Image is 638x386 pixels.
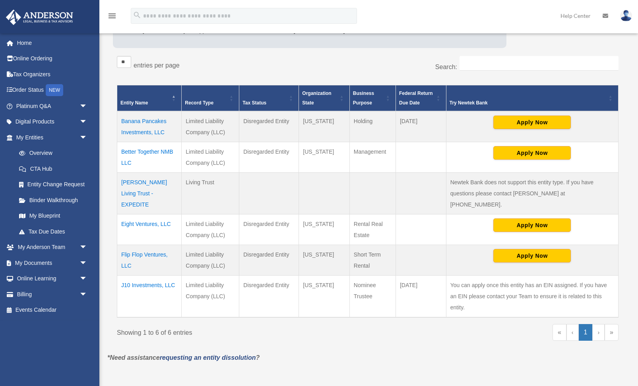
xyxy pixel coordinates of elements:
[6,82,99,98] a: Order StatusNEW
[120,100,148,106] span: Entity Name
[107,11,117,21] i: menu
[493,116,571,129] button: Apply Now
[11,208,95,224] a: My Blueprint
[134,62,180,69] label: entries per page
[80,271,95,287] span: arrow_drop_down
[6,271,99,287] a: Online Learningarrow_drop_down
[396,85,446,112] th: Federal Return Due Date: Activate to sort
[117,324,362,338] div: Showing 1 to 6 of 6 entries
[242,100,266,106] span: Tax Status
[299,85,349,112] th: Organization State: Activate to sort
[46,84,63,96] div: NEW
[435,64,457,70] label: Search:
[239,214,299,245] td: Disregarded Entity
[605,324,619,341] a: Last
[182,142,239,173] td: Limited Liability Company (LLC)
[117,214,182,245] td: Eight Ventures, LLC
[299,111,349,142] td: [US_STATE]
[11,177,95,193] a: Entity Change Request
[579,324,593,341] a: 1
[6,98,99,114] a: Platinum Q&Aarrow_drop_down
[117,111,182,142] td: Banana Pancakes Investments, LLC
[182,111,239,142] td: Limited Liability Company (LLC)
[349,276,396,318] td: Nominee Trustee
[80,114,95,130] span: arrow_drop_down
[107,354,260,361] em: *Need assistance ?
[117,245,182,276] td: Flip Flop Ventures, LLC
[117,142,182,173] td: Better Together NMB LLC
[6,129,95,145] a: My Entitiesarrow_drop_down
[117,173,182,214] td: [PERSON_NAME] Living Trust - EXPEDITE
[160,354,256,361] a: requesting an entity dissolution
[182,173,239,214] td: Living Trust
[117,85,182,112] th: Entity Name: Activate to invert sorting
[6,255,99,271] a: My Documentsarrow_drop_down
[299,214,349,245] td: [US_STATE]
[185,100,213,106] span: Record Type
[6,239,99,255] a: My Anderson Teamarrow_drop_down
[80,255,95,271] span: arrow_drop_down
[493,249,571,262] button: Apply Now
[566,324,579,341] a: Previous
[11,224,95,239] a: Tax Due Dates
[553,324,566,341] a: First
[117,276,182,318] td: J10 Investments, LLC
[239,111,299,142] td: Disregarded Entity
[299,245,349,276] td: [US_STATE]
[182,245,239,276] td: Limited Liability Company (LLC)
[182,214,239,245] td: Limited Liability Company (LLC)
[6,66,99,82] a: Tax Organizers
[239,142,299,173] td: Disregarded Entity
[239,276,299,318] td: Disregarded Entity
[11,161,95,177] a: CTA Hub
[6,114,99,130] a: Digital Productsarrow_drop_down
[239,245,299,276] td: Disregarded Entity
[493,146,571,160] button: Apply Now
[6,286,99,302] a: Billingarrow_drop_down
[6,51,99,67] a: Online Ordering
[399,91,433,106] span: Federal Return Due Date
[302,91,331,106] span: Organization State
[493,218,571,232] button: Apply Now
[299,276,349,318] td: [US_STATE]
[349,214,396,245] td: Rental Real Estate
[299,142,349,173] td: [US_STATE]
[80,239,95,256] span: arrow_drop_down
[353,91,374,106] span: Business Purpose
[4,10,76,25] img: Anderson Advisors Platinum Portal
[446,276,618,318] td: You can apply once this entity has an EIN assigned. If you have an EIN please contact your Team t...
[446,173,618,214] td: Newtek Bank does not support this entity type. If you have questions please contact [PERSON_NAME]...
[133,11,142,19] i: search
[450,98,606,108] div: Try Newtek Bank
[592,324,605,341] a: Next
[80,98,95,114] span: arrow_drop_down
[80,286,95,303] span: arrow_drop_down
[396,111,446,142] td: [DATE]
[349,142,396,173] td: Management
[620,10,632,21] img: User Pic
[349,245,396,276] td: Short Term Rental
[182,85,239,112] th: Record Type: Activate to sort
[239,85,299,112] th: Tax Status: Activate to sort
[349,111,396,142] td: Holding
[107,14,117,21] a: menu
[349,85,396,112] th: Business Purpose: Activate to sort
[182,276,239,318] td: Limited Liability Company (LLC)
[11,192,95,208] a: Binder Walkthrough
[80,129,95,146] span: arrow_drop_down
[446,85,618,112] th: Try Newtek Bank : Activate to sort
[396,276,446,318] td: [DATE]
[6,35,99,51] a: Home
[6,302,99,318] a: Events Calendar
[11,145,91,161] a: Overview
